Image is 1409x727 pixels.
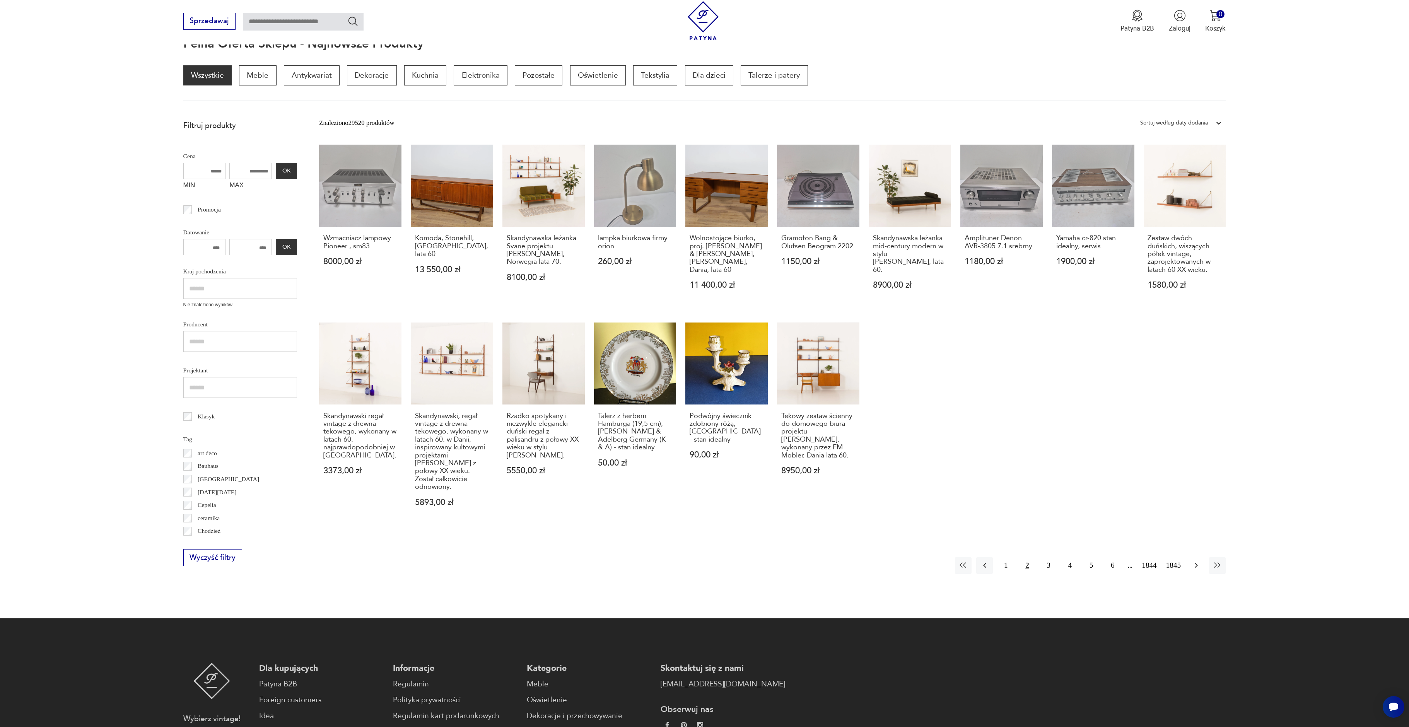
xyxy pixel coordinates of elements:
p: 8100,00 zł [507,273,581,282]
a: lampka biurkowa firmy orionlampka biurkowa firmy orion260,00 zł [594,145,676,307]
h3: Skandynawska leżanka Svane projektu [PERSON_NAME], Norwegia lata 70. [507,234,581,266]
p: 8950,00 zł [781,467,855,475]
button: Patyna B2B [1120,10,1154,33]
button: OK [276,163,297,179]
p: Promocja [198,205,221,215]
a: Wolnostojące biurko, proj. Torben Valeur & Henning Jensen, Dyrlund, Dania, lata 60Wolnostojące bi... [685,145,768,307]
img: Ikona koszyka [1209,10,1221,22]
a: Dekoracje [347,65,396,85]
h3: Podwójny świecznik zdobiony różą, [GEOGRAPHIC_DATA] - stan idealny [690,412,763,444]
a: Tekstylia [633,65,677,85]
h3: Wzmacniacz lampowy Pioneer , sm83 [323,234,397,250]
button: 6 [1104,557,1121,574]
h3: Tekowy zestaw ścienny do domowego biura projektu [PERSON_NAME], wykonany przez FM Mobler, Dania l... [781,412,855,459]
a: Yamaha cr-820 stan idealny, serwisYamaha cr-820 stan idealny, serwis1900,00 zł [1052,145,1134,307]
h3: Skandynawski, regał vintage z drewna tekowego, wykonany w latach 60. w Danii, inspirowany kultowy... [415,412,489,491]
a: Foreign customers [259,695,384,706]
button: 0Koszyk [1205,10,1226,33]
p: 5550,00 zł [507,467,581,475]
a: Pozostałe [515,65,562,85]
a: Gramofon Bang & Olufsen Beogram 2202Gramofon Bang & Olufsen Beogram 22021150,00 zł [777,145,859,307]
a: Zestaw dwóch duńskich, wiszących półek vintage, zaprojektowanych w latach 60 XX wieku.Zestaw dwóc... [1144,145,1226,307]
a: Talerze i patery [741,65,808,85]
a: Polityka prywatności [393,695,517,706]
p: 11 400,00 zł [690,281,763,289]
a: [EMAIL_ADDRESS][DOMAIN_NAME] [661,679,785,690]
button: 2 [1019,557,1035,574]
p: Tag [183,434,297,444]
a: Skandynawska leżanka Svane projektu Igmara Rellinga, Norwegia lata 70.Skandynawska leżanka Svane ... [502,145,585,307]
p: 3373,00 zł [323,467,397,475]
button: 3 [1040,557,1057,574]
a: Komoda, Stonehill, Wielka Brytania, lata 60Komoda, Stonehill, [GEOGRAPHIC_DATA], lata 6013 550,00 zł [411,145,493,307]
button: Wyczyść filtry [183,549,242,566]
a: Skandynawski regał vintage z drewna tekowego, wykonany w latach 60. najprawdopodobniej w Szwecji.... [319,323,401,525]
a: Meble [527,679,651,690]
p: Producent [183,319,297,329]
h3: Komoda, Stonehill, [GEOGRAPHIC_DATA], lata 60 [415,234,489,258]
p: Dla kupujących [259,663,384,674]
p: Informacje [393,663,517,674]
img: Patyna - sklep z meblami i dekoracjami vintage [684,1,723,40]
a: Talerz z herbem Hamburga (19,5 cm), Krautheim & Adelberg Germany (K & A) - stan idealnyTalerz z h... [594,323,676,525]
button: 1844 [1139,557,1159,574]
a: Rzadko spotykany i niezwykle elegancki duński regał z palisandru z połowy XX wieku w stylu Poula ... [502,323,585,525]
p: Patyna B2B [1120,24,1154,33]
h3: Talerz z herbem Hamburga (19,5 cm), [PERSON_NAME] & Adelberg Germany (K & A) - stan idealny [598,412,672,452]
h3: Wolnostojące biurko, proj. [PERSON_NAME] & [PERSON_NAME], [PERSON_NAME], Dania, lata 60 [690,234,763,274]
label: MAX [229,179,272,194]
a: Dekoracje i przechowywanie [527,710,651,722]
p: Kategorie [527,663,651,674]
img: Patyna - sklep z meblami i dekoracjami vintage [193,663,230,699]
h3: Yamaha cr-820 stan idealny, serwis [1056,234,1130,250]
a: Meble [239,65,276,85]
a: Skandynawski, regał vintage z drewna tekowego, wykonany w latach 60. w Danii, inspirowany kultowy... [411,323,493,525]
button: Sprzedawaj [183,13,236,30]
p: 1580,00 zł [1148,281,1221,289]
p: Wybierz vintage! [183,713,241,725]
a: Antykwariat [284,65,340,85]
a: Skandynawska leżanka mid-century modern w stylu Hansa Wagnera, lata 60.Skandynawska leżanka mid-c... [869,145,951,307]
h3: Amplituner Denon AVR-3805 7.1 srebrny [965,234,1038,250]
a: Dla dzieci [685,65,733,85]
button: Zaloguj [1169,10,1190,33]
div: Sortuj według daty dodania [1140,118,1208,128]
p: Kraj pochodzenia [183,266,297,276]
p: Kuchnia [404,65,446,85]
p: ceramika [198,513,220,523]
p: Skontaktuj się z nami [661,663,785,674]
h3: Skandynawski regał vintage z drewna tekowego, wykonany w latach 60. najprawdopodobniej w [GEOGRAP... [323,412,397,459]
button: OK [276,239,297,255]
p: Zaloguj [1169,24,1190,33]
a: Tekowy zestaw ścienny do domowego biura projektu Kaia Kristiansena, wykonany przez FM Mobler, Dan... [777,323,859,525]
label: MIN [183,179,226,194]
p: Datowanie [183,227,297,237]
a: Regulamin kart podarunkowych [393,710,517,722]
div: Znaleziono 29520 produktów [319,118,394,128]
p: Oświetlenie [570,65,626,85]
img: Ikonka użytkownika [1174,10,1186,22]
p: 5893,00 zł [415,498,489,507]
p: 1150,00 zł [781,258,855,266]
div: 0 [1216,10,1225,18]
a: Sprzedawaj [183,19,236,25]
p: Filtruj produkty [183,121,297,131]
button: 5 [1083,557,1100,574]
p: 13 550,00 zł [415,266,489,274]
p: Koszyk [1205,24,1226,33]
p: art deco [198,448,217,458]
p: Obserwuj nas [661,704,785,715]
img: Ikona medalu [1131,10,1143,22]
a: Ikona medaluPatyna B2B [1120,10,1154,33]
p: 50,00 zł [598,459,672,467]
p: 1900,00 zł [1056,258,1130,266]
h3: Zestaw dwóch duńskich, wiszących półek vintage, zaprojektowanych w latach 60 XX wieku. [1148,234,1221,274]
h3: Rzadko spotykany i niezwykle elegancki duński regał z palisandru z połowy XX wieku w stylu [PERSO... [507,412,581,459]
p: [GEOGRAPHIC_DATA] [198,474,259,484]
